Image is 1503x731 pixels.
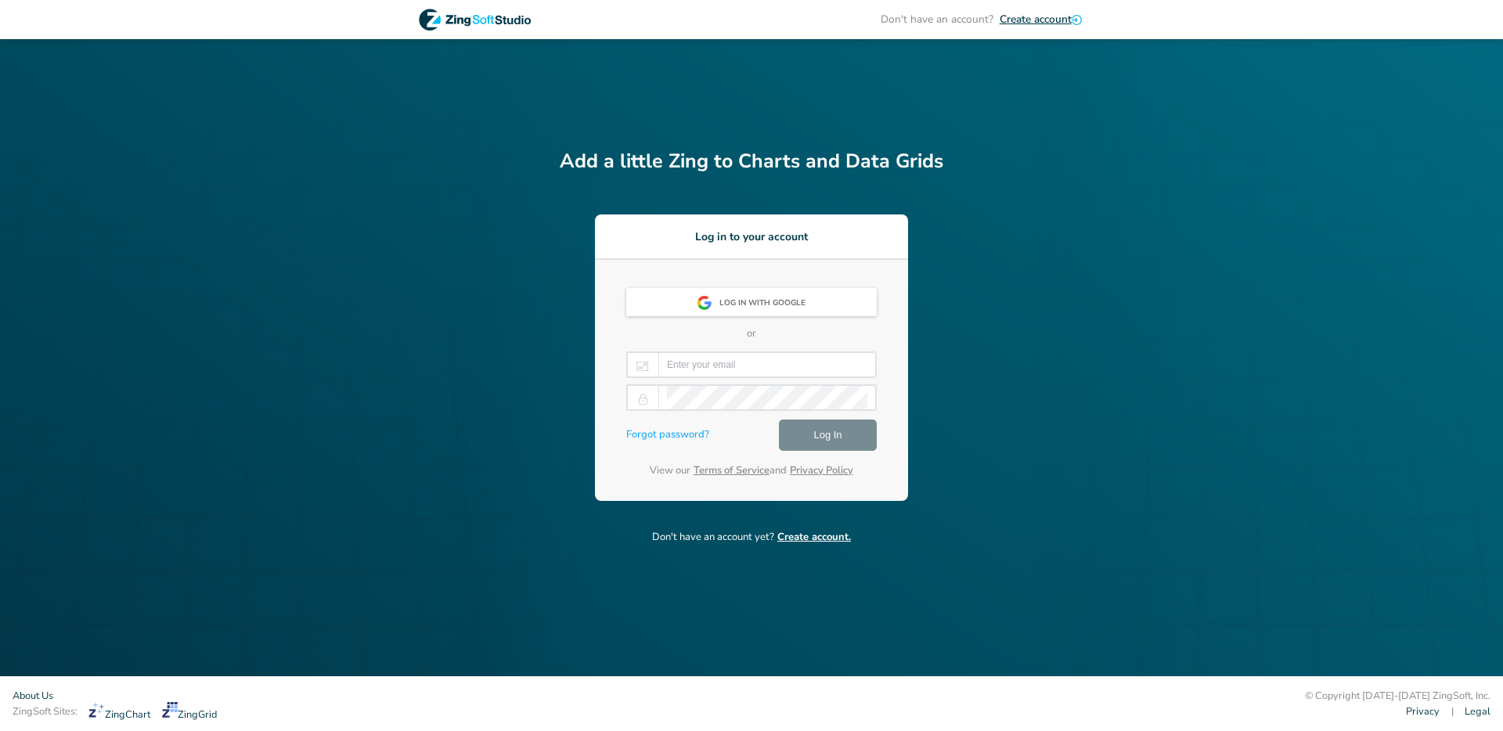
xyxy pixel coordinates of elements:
span: Create account [1000,12,1072,27]
a: Legal [1465,704,1490,719]
a: Terms of Service [694,463,770,477]
a: Privacy [1406,704,1440,719]
p: Don't have an account yet? [560,530,943,546]
input: Enter your email [667,353,867,376]
h3: Log in to your account [595,229,908,245]
a: Forgot password? [626,427,709,443]
a: Privacy Policy [790,463,853,477]
span: | [1451,704,1454,719]
span: Create account. [777,530,851,544]
span: Log In [813,426,842,445]
p: View our and [626,463,877,479]
button: Log In [779,420,877,451]
a: ZingGrid [162,702,218,722]
a: ZingChart [88,702,150,722]
h2: Add a little Zing to Charts and Data Grids [560,147,943,177]
div: © Copyright [DATE]-[DATE] ZingSoft, Inc. [1305,689,1490,704]
a: About Us [13,689,53,704]
span: ZingSoft Sites: [13,704,77,719]
div: Log in with Google [719,290,815,318]
p: or [626,326,877,342]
